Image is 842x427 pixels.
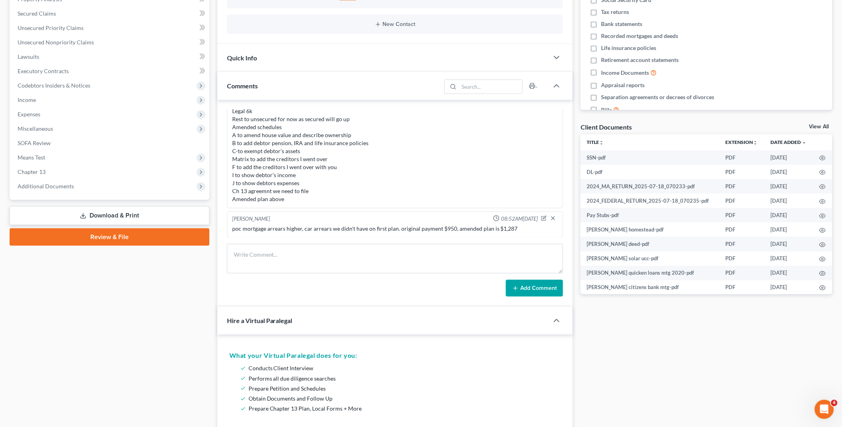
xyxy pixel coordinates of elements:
div: Client Documents [581,123,632,131]
a: SOFA Review [11,136,209,150]
span: Codebtors Insiders & Notices [18,82,90,89]
td: PDF [719,208,764,222]
td: [DATE] [764,194,813,208]
span: Recorded mortgages and deeds [601,32,679,40]
i: expand_more [802,140,807,145]
a: View All [809,124,829,130]
span: Secured Claims [18,10,56,17]
td: [DATE] [764,266,813,280]
span: Hire a Virtual Paralegal [227,317,293,324]
li: Obtain Documents and Follow Up [249,394,558,404]
td: DL-pdf [581,165,719,179]
div: [PERSON_NAME] [232,215,270,223]
a: Review & File [10,228,209,246]
span: Income Documents [601,69,649,77]
span: 08:52AM[DATE] [501,215,538,223]
span: Income [18,96,36,103]
td: [PERSON_NAME] quicken loans mtg 2020-pdf [581,266,719,280]
span: Unsecured Nonpriority Claims [18,39,94,46]
a: Titleunfold_more [587,139,604,145]
td: PDF [719,150,764,165]
td: [PERSON_NAME] deed-pdf [581,237,719,251]
span: Quick Info [227,54,257,62]
span: SOFA Review [18,140,51,146]
td: [DATE] [764,251,813,266]
span: Bank statements [601,20,643,28]
td: PDF [719,251,764,266]
button: New Contact [233,21,557,28]
td: [DATE] [764,222,813,237]
li: Prepare Chapter 13 Plan, Local Forms + More [249,404,558,414]
span: Retirement account statements [601,56,679,64]
td: [DATE] [764,280,813,295]
li: Conducts Client Interview [249,363,558,373]
td: [DATE] [764,165,813,179]
span: Unsecured Priority Claims [18,24,84,31]
i: unfold_more [599,140,604,145]
span: Tax returns [601,8,629,16]
td: PDF [719,237,764,251]
td: [PERSON_NAME] homestead-pdf [581,222,719,237]
a: Download & Print [10,206,209,225]
td: 2024_MA_RETURN_2025-07-18_070233-pdf [581,179,719,194]
a: Lawsuits [11,50,209,64]
button: Add Comment [506,280,563,297]
td: PDF [719,266,764,280]
td: [DATE] [764,208,813,222]
span: Lawsuits [18,53,39,60]
td: PDF [719,179,764,194]
span: Means Test [18,154,45,161]
td: [DATE] [764,150,813,165]
td: SSN-pdf [581,150,719,165]
td: PDF [719,222,764,237]
div: Please do the plan 950 for 60 months under median Second mtg back 23244 First mtg 18902 Legal 6k ... [232,75,558,203]
a: Unsecured Priority Claims [11,21,209,35]
span: 4 [831,400,838,406]
td: [PERSON_NAME] citizens bank mtg-pdf [581,280,719,295]
a: Unsecured Nonpriority Claims [11,35,209,50]
span: Miscellaneous [18,125,53,132]
a: Date Added expand_more [771,139,807,145]
td: 2024_FEDERAL_RETURN_2025-07-18_070235-pdf [581,194,719,208]
li: Prepare Petition and Schedules [249,384,558,394]
input: Search... [459,80,523,94]
li: Performs all due diligence searches [249,374,558,384]
td: PDF [719,194,764,208]
td: PDF [719,165,764,179]
span: Appraisal reports [601,81,645,89]
td: [PERSON_NAME] solar ucc-pdf [581,251,719,266]
h5: What your Virtual Paralegal does for you: [229,351,561,360]
td: [DATE] [764,237,813,251]
span: Separation agreements or decrees of divorces [601,93,715,101]
i: unfold_more [753,140,758,145]
iframe: Intercom live chat [815,400,834,419]
a: Extensionunfold_more [726,139,758,145]
a: Secured Claims [11,6,209,21]
td: PDF [719,280,764,295]
span: Additional Documents [18,183,74,190]
td: [DATE] [764,179,813,194]
span: Life insurance policies [601,44,657,52]
span: Executory Contracts [18,68,69,74]
a: Executory Contracts [11,64,209,78]
span: Expenses [18,111,40,118]
span: Chapter 13 [18,168,46,175]
span: Comments [227,82,258,90]
td: Pay Stubs-pdf [581,208,719,222]
div: poc mortgage arrears higher, car arrears we didn't have on first plan. original payment $950, ame... [232,225,558,233]
span: Bills [601,106,612,114]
